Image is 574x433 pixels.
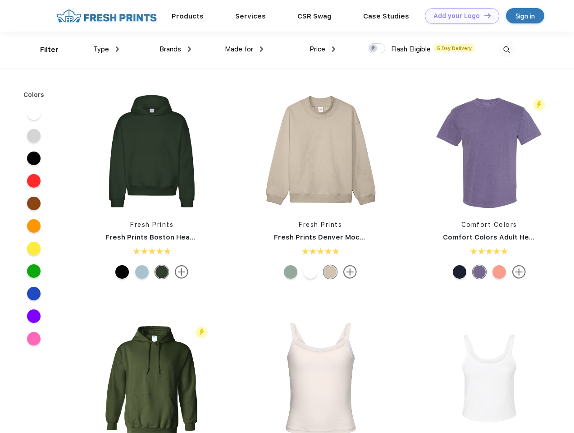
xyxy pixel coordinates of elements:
div: Terracota [492,265,506,279]
a: Sign in [506,8,544,23]
img: dropdown.png [188,46,191,52]
span: Type [93,45,109,53]
div: Slate Blue [135,265,149,279]
div: Navy [453,265,466,279]
img: flash_active_toggle.svg [533,99,545,111]
a: Fresh Prints [299,221,342,228]
div: Black [115,265,129,279]
div: White [304,265,317,279]
div: Add your Logo [433,12,480,20]
img: more.svg [343,265,357,279]
img: dropdown.png [116,46,119,52]
a: Products [172,12,204,20]
img: flash_active_toggle.svg [196,326,208,338]
span: Made for [225,45,253,53]
img: more.svg [512,265,526,279]
img: more.svg [175,265,188,279]
a: Fresh Prints Boston Heavyweight Hoodie [105,233,248,241]
img: DT [484,13,491,18]
a: Comfort Colors [461,221,517,228]
div: Sand [323,265,337,279]
img: fo%20logo%202.webp [54,8,159,24]
img: func=resize&h=266 [429,91,549,211]
span: Brands [159,45,181,53]
div: Colors [17,90,51,100]
span: Flash Eligible [391,45,431,53]
a: Fresh Prints [130,221,173,228]
img: func=resize&h=266 [260,91,380,211]
img: desktop_search.svg [499,42,514,57]
div: Forest Green [155,265,169,279]
div: Grape [473,265,486,279]
div: Sign in [515,11,535,21]
img: dropdown.png [260,46,263,52]
a: Fresh Prints Denver Mock Neck Heavyweight Sweatshirt [274,233,469,241]
img: dropdown.png [332,46,335,52]
span: Price [310,45,325,53]
img: func=resize&h=266 [92,91,212,211]
div: Sage Green [284,265,297,279]
div: Filter [40,45,59,55]
span: 5 Day Delivery [434,44,474,52]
